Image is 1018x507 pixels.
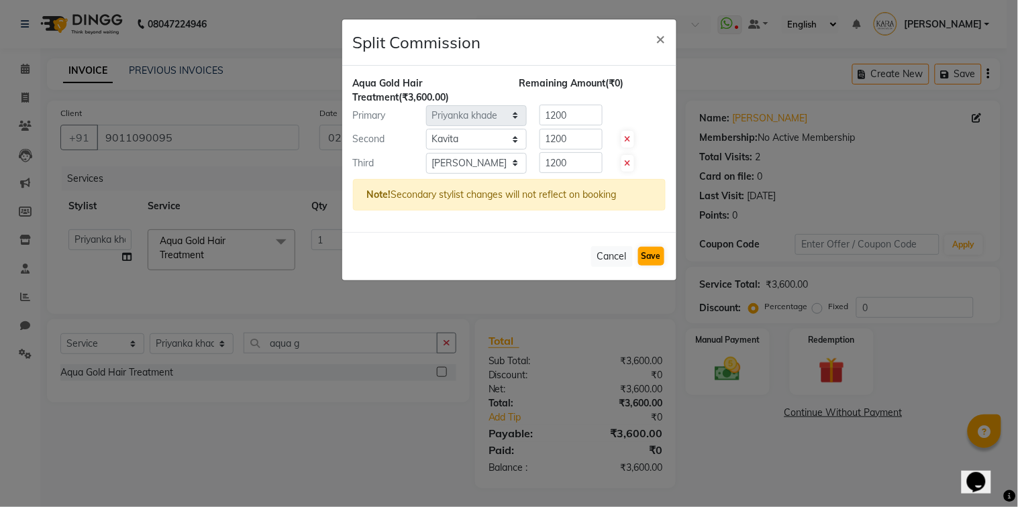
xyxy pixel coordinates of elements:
[367,188,391,201] strong: Note!
[343,156,426,170] div: Third
[591,246,633,267] button: Cancel
[656,28,666,48] span: ×
[519,77,606,89] span: Remaining Amount
[343,109,426,123] div: Primary
[353,30,481,54] h4: Split Commission
[646,19,676,57] button: Close
[343,132,426,146] div: Second
[353,179,666,211] div: Secondary stylist changes will not reflect on booking
[638,247,664,266] button: Save
[962,453,1005,494] iframe: chat widget
[399,91,450,103] span: (₹3,600.00)
[606,77,624,89] span: (₹0)
[353,77,423,103] span: Aqua Gold Hair Treatment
